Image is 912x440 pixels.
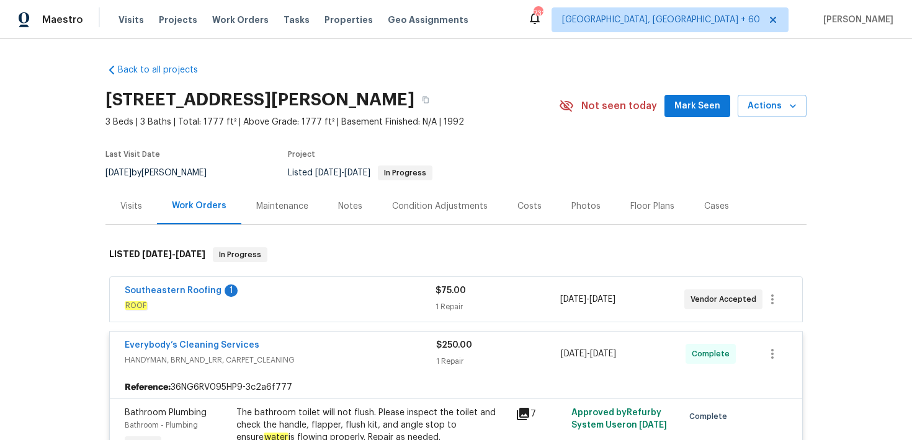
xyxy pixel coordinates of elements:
[125,286,221,295] a: Southeastern Roofing
[344,169,370,177] span: [DATE]
[105,151,160,158] span: Last Visit Date
[324,14,373,26] span: Properties
[738,95,807,118] button: Actions
[105,94,414,106] h2: [STREET_ADDRESS][PERSON_NAME]
[414,89,437,111] button: Copy Address
[125,341,259,350] a: Everybody’s Cleaning Services
[704,200,729,213] div: Cases
[560,293,615,306] span: -
[176,250,205,258] span: [DATE]
[674,99,720,114] span: Mark Seen
[561,348,616,360] span: -
[105,116,559,128] span: 3 Beds | 3 Baths | Total: 1777 ft² | Above Grade: 1777 ft² | Basement Finished: N/A | 1992
[664,95,730,118] button: Mark Seen
[225,284,238,297] div: 1
[590,350,616,358] span: [DATE]
[214,249,266,261] span: In Progress
[517,200,542,213] div: Costs
[516,407,564,421] div: 7
[379,169,431,177] span: In Progress
[125,381,171,394] b: Reference:
[436,355,561,367] div: 1 Repair
[288,169,432,177] span: Listed
[125,301,147,310] em: ROOF
[388,14,468,26] span: Geo Assignments
[436,341,472,350] span: $250.00
[288,151,315,158] span: Project
[581,100,657,112] span: Not seen today
[125,421,198,429] span: Bathroom - Plumbing
[159,14,197,26] span: Projects
[691,293,761,306] span: Vendor Accepted
[561,350,587,358] span: [DATE]
[630,200,674,213] div: Floor Plans
[105,165,221,180] div: by [PERSON_NAME]
[571,408,667,429] span: Approved by Refurby System User on
[120,200,142,213] div: Visits
[172,200,226,212] div: Work Orders
[436,301,560,313] div: 1 Repair
[142,250,205,258] span: -
[571,200,601,213] div: Photos
[109,247,205,262] h6: LISTED
[392,200,488,213] div: Condition Adjustments
[689,410,732,423] span: Complete
[118,14,144,26] span: Visits
[818,14,893,26] span: [PERSON_NAME]
[748,99,797,114] span: Actions
[125,354,436,366] span: HANDYMAN, BRN_AND_LRR, CARPET_CLEANING
[589,295,615,304] span: [DATE]
[105,235,807,275] div: LISTED [DATE]-[DATE]In Progress
[110,376,802,398] div: 36NG6RV095HP9-3c2a6f777
[284,15,310,24] span: Tasks
[436,286,466,295] span: $75.00
[534,7,542,20] div: 731
[692,348,735,360] span: Complete
[125,408,207,417] span: Bathroom Plumbing
[315,169,370,177] span: -
[212,14,269,26] span: Work Orders
[315,169,341,177] span: [DATE]
[560,295,586,304] span: [DATE]
[42,14,83,26] span: Maestro
[562,14,760,26] span: [GEOGRAPHIC_DATA], [GEOGRAPHIC_DATA] + 60
[338,200,362,213] div: Notes
[142,250,172,258] span: [DATE]
[256,200,308,213] div: Maintenance
[105,169,132,177] span: [DATE]
[105,64,225,76] a: Back to all projects
[639,421,667,429] span: [DATE]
